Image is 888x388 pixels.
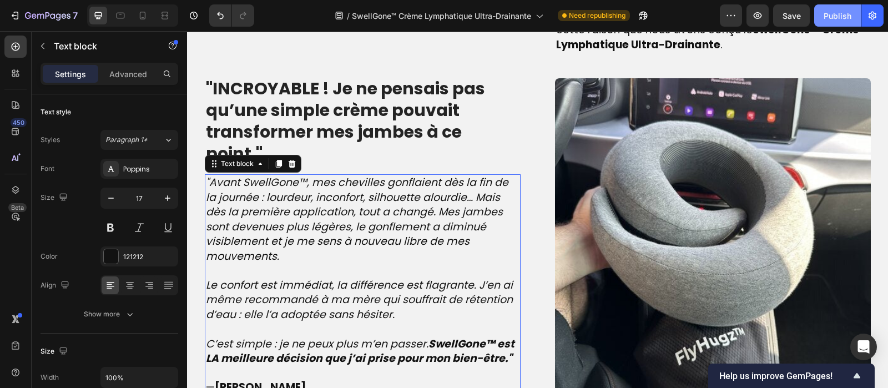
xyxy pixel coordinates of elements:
strong: "INCROYABLE ! Je ne pensais pas qu’une simple crème pouvait transformer mes jambes à ce point." [19,46,298,134]
div: Publish [824,10,851,22]
div: Undo/Redo [209,4,254,27]
div: Styles [41,135,60,145]
input: Auto [101,367,178,387]
div: Open Intercom Messenger [850,334,877,360]
div: Color [41,251,58,261]
div: Size [41,190,70,205]
span: Need republishing [569,11,625,21]
div: Align [41,278,72,293]
strong: SwellGone™ est LA meilleure décision que j’ai prise pour mon bien-être." [19,305,327,335]
div: Poppins [123,164,175,174]
button: 7 [4,4,83,27]
div: Size [41,344,70,359]
p: 7 [73,9,78,22]
div: Text block [32,128,69,138]
p: Text block [54,39,148,53]
button: Show more [41,304,178,324]
div: Width [41,372,59,382]
div: Beta [8,203,27,212]
strong: [PERSON_NAME] [28,349,119,364]
span: SwellGone™ Crème Lymphatique Ultra-Drainante [352,10,531,22]
p: Settings [55,68,86,80]
span: — . [19,349,122,364]
p: Advanced [109,68,147,80]
button: Paragraph 1* [100,130,178,150]
div: 121212 [123,252,175,262]
div: Rich Text Editor. Editing area: main [18,143,334,365]
button: Save [773,4,810,27]
div: Show more [84,309,135,320]
div: Text style [41,107,71,117]
img: gempages_540190890933617569-d56358f7-03bf-4d37-8669-3dd429866486.jpg [368,47,684,363]
i: C’est simple : je ne peux plus m’en passer. [19,305,327,335]
i: Le confort est immédiat, la différence est flagrante. J’en ai même recommandé à ma mère qui souff... [19,246,326,291]
span: Save [783,11,801,21]
button: Publish [814,4,861,27]
iframe: Design area [187,31,888,388]
i: "Avant SwellGone™, mes chevilles gonflaient dès la fin de la journée : lourdeur, inconfort, silho... [19,144,321,233]
p: ⁠⁠⁠⁠⁠⁠⁠ [19,47,332,133]
span: Paragraph 1* [105,135,148,145]
div: 450 [11,118,27,127]
span: / [347,10,350,22]
h2: Rich Text Editor. Editing area: main [18,46,334,134]
span: Help us improve GemPages! [719,371,850,381]
div: Font [41,164,54,174]
button: Show survey - Help us improve GemPages! [719,369,864,382]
